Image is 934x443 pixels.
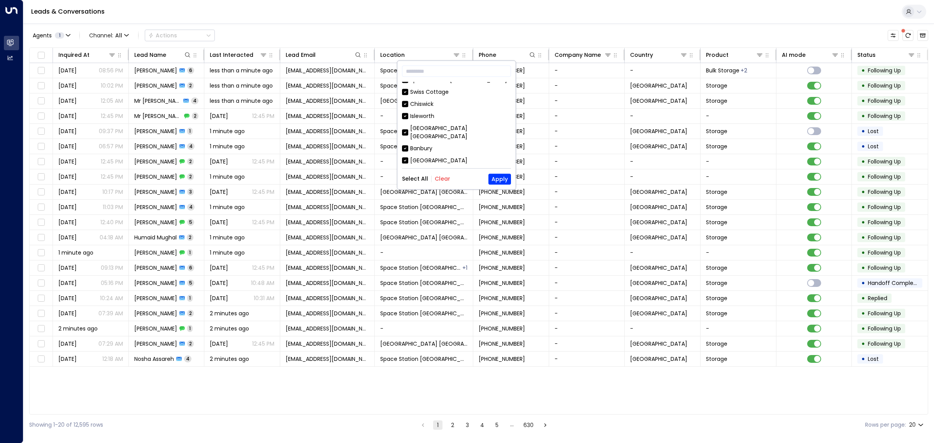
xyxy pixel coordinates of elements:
span: Space Station Brentford [380,203,467,211]
span: knicholas57@hotmail.com [286,218,369,226]
div: • [861,125,865,138]
span: 5 [187,280,194,286]
p: 06:57 PM [99,142,123,150]
span: Toggle select row [36,294,46,303]
span: +447786906093 [479,294,525,302]
span: +447951269286 [479,309,525,317]
span: Sep 14, 2025 [210,218,228,226]
td: - [549,124,625,139]
span: Sep 14, 2025 [210,112,228,120]
span: Space Station Godalming [380,67,450,74]
span: Following Up [868,97,901,105]
div: [GEOGRAPHIC_DATA] [402,156,511,165]
p: 12:45 PM [101,112,123,120]
span: Storage [706,82,727,90]
span: Sep 09, 2025 [58,158,77,165]
td: - [625,109,700,123]
span: United Kingdom [630,188,687,196]
span: Elena Timokhina [134,264,177,272]
div: • [861,109,865,123]
span: Storage [706,203,727,211]
span: timohinahelena@gmail.com [286,249,369,257]
span: Lost [868,127,879,135]
button: Clear [435,176,450,182]
div: Chiswick [402,100,511,108]
p: 12:45 PM [252,158,274,165]
div: Lead Name [134,50,192,60]
p: 11:03 PM [103,203,123,211]
span: 1 [187,128,193,134]
p: 12:45 PM [252,218,274,226]
div: [GEOGRAPHIC_DATA] [GEOGRAPHIC_DATA] [402,124,511,141]
span: Toggle select row [36,96,46,106]
div: Inquired At [58,50,90,60]
p: 10:02 PM [101,82,123,90]
span: norbertkryscinski@gmail.com [286,127,369,135]
span: Storage [706,97,727,105]
span: United Kingdom [630,203,687,211]
td: - [549,215,625,230]
span: Sep 02, 2025 [58,203,77,211]
td: - [549,291,625,306]
p: 12:45 PM [101,158,123,165]
span: United Kingdom [630,264,687,272]
span: Elena Timokhina [134,279,177,287]
td: - [549,200,625,214]
button: Go to page 2 [448,420,457,430]
span: 2 [187,82,194,89]
div: Button group with a nested menu [145,30,215,41]
span: Sep 14, 2025 [58,264,77,272]
span: +447786906093 [479,279,525,287]
button: Go to page 5 [492,420,502,430]
div: • [861,94,865,107]
span: +447948475677 [479,234,525,241]
td: - [625,169,700,184]
span: Ellie Jessup-Connor [134,309,177,317]
p: 10:48 AM [251,279,274,287]
span: 1 minute ago [210,234,245,241]
span: 1 [187,249,193,256]
td: - [625,245,700,260]
span: Following Up [868,158,901,165]
span: 1 [187,295,193,301]
span: Bulk Storage [706,67,739,74]
span: Space Station Hall Green [380,97,437,105]
span: 1 minute ago [210,203,245,211]
div: Product [706,50,764,60]
span: +447935097848 [479,218,525,226]
span: Space Station Brentford [380,294,467,302]
span: Danetre.maintenance@gmail.com [286,158,369,165]
span: 3 [187,188,194,195]
span: Apr 07, 2025 [58,67,77,74]
td: - [700,321,776,336]
span: Storage [706,127,727,135]
p: 12:40 PM [100,218,123,226]
td: - [625,154,700,169]
div: Container Storage,Self Storage [741,67,747,74]
span: Toggle select row [36,157,46,167]
button: page 1 [433,420,442,430]
span: Elena Timokhina [134,294,177,302]
span: Norbert Kryscinski [134,127,177,135]
td: - [375,154,473,169]
span: Space Station Brentford [380,309,467,317]
td: - [375,109,473,123]
div: Country [630,50,653,60]
span: 6 [187,67,194,74]
div: • [861,307,865,320]
span: timohinahelena@gmail.com [286,264,369,272]
td: - [375,245,473,260]
span: Toggle select row [36,142,46,151]
td: - [549,93,625,108]
span: Toggle select row [36,233,46,243]
span: Sep 12, 2025 [210,294,228,302]
div: Banbury [402,144,511,153]
label: Rows per page: [865,421,906,429]
span: United Kingdom [630,279,687,287]
button: Actions [145,30,215,41]
span: Space Station Brentford [380,279,467,287]
p: 04:18 AM [100,234,123,241]
span: Amarjit Rai [134,82,177,90]
div: • [861,64,865,77]
div: • [861,140,865,153]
